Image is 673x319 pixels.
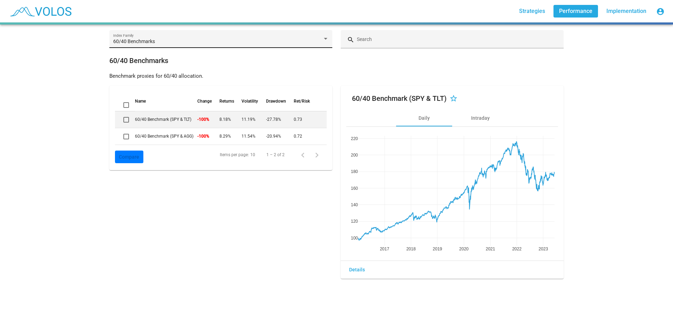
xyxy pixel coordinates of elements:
[419,115,430,122] div: Daily
[310,148,324,162] button: Next page
[135,111,197,128] td: 60/40 Benchmark (SPY & TLT)
[242,111,266,128] td: 11.19%
[135,128,197,145] td: 60/40 Benchmark (SPY & AGG)
[519,8,545,14] span: Strategies
[119,151,139,163] span: Compare
[219,111,242,128] td: 8.18%
[220,151,249,158] div: Items per page:
[266,98,286,105] button: Change sorting for Max_Drawdown
[349,267,365,272] span: Details
[197,98,212,105] button: Change sorting for nav_pct_chg
[266,151,285,158] div: 1 – 2 of 2
[135,98,146,105] button: Change sorting for strategy_type
[197,111,219,128] td: -100%
[197,128,219,145] td: -100%
[219,128,242,145] td: 8.29%
[344,263,371,276] button: Details
[294,98,310,105] button: Change sorting for Sharpe_Ratio
[242,128,266,145] td: 11.54%
[242,98,258,105] button: Change sorting for Annual_Volatility
[6,2,75,20] img: blue_transparent.png
[109,55,564,66] div: 60/40 Benchmarks
[352,91,461,105] mat-card-title: 60/40 Benchmark (SPY & TLT)
[346,36,355,44] mat-icon: search
[294,128,327,145] td: 0.72
[606,8,646,14] span: Implementation
[656,7,665,16] mat-icon: account_circle
[266,111,294,128] td: -27.78%
[559,8,592,14] span: Performance
[219,98,234,105] button: Change sorting for Annual_Returns
[113,39,155,44] span: 60/40 Benchmarks
[266,128,294,145] td: -20.94%
[294,111,327,128] td: 0.73
[296,148,310,162] button: Previous page
[471,115,490,122] div: Intraday
[601,5,652,18] a: Implementation
[514,5,551,18] a: Strategies
[115,151,143,163] button: Compare
[250,151,255,158] div: 10
[449,95,458,103] mat-icon: star_border
[553,5,598,18] a: Performance
[109,72,564,80] div: Benchmark proxies for 60/40 allocation.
